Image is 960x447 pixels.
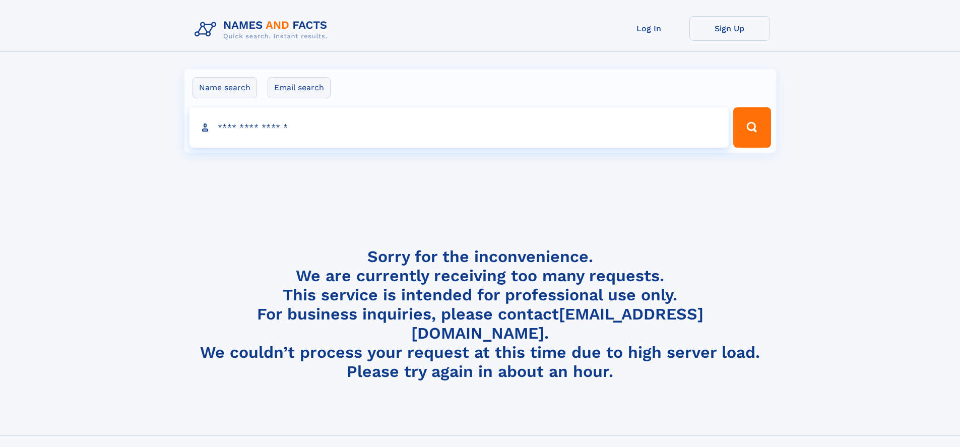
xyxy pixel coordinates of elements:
[190,16,336,43] img: Logo Names and Facts
[733,107,771,148] button: Search Button
[268,77,331,98] label: Email search
[411,304,703,343] a: [EMAIL_ADDRESS][DOMAIN_NAME]
[609,16,689,41] a: Log In
[189,107,729,148] input: search input
[193,77,257,98] label: Name search
[190,247,770,381] h4: Sorry for the inconvenience. We are currently receiving too many requests. This service is intend...
[689,16,770,41] a: Sign Up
